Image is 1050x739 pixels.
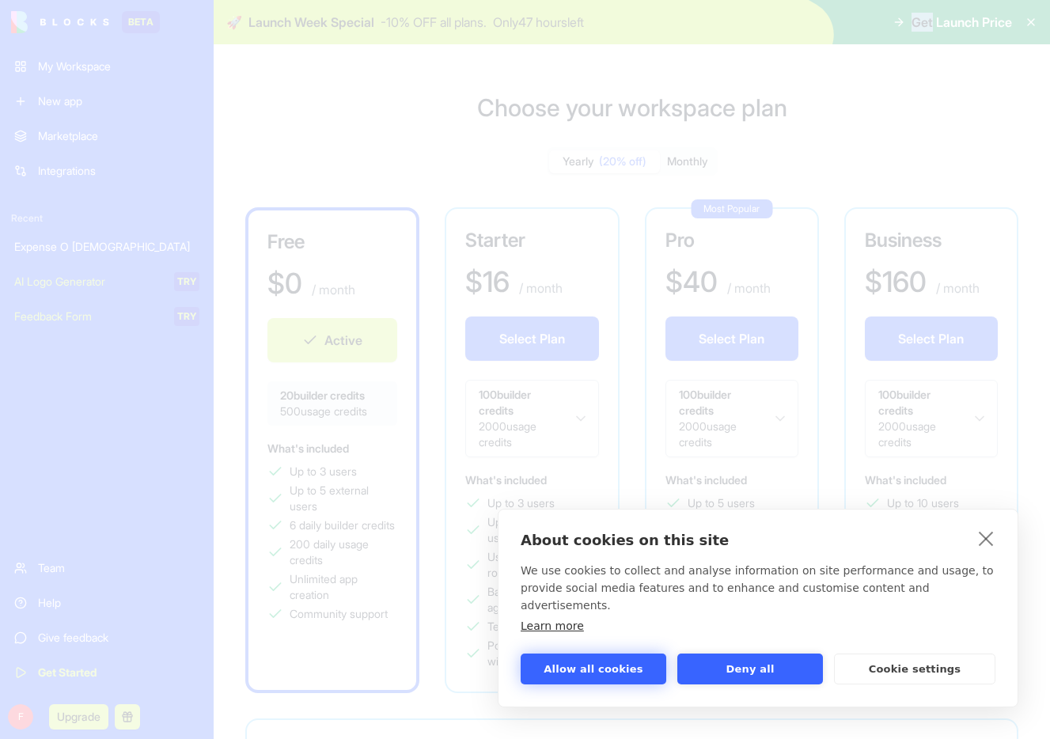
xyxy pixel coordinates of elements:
p: We use cookies to collect and analyse information on site performance and usage, to provide socia... [521,562,995,614]
a: Learn more [521,620,584,632]
button: Cookie settings [834,654,995,684]
a: close [974,525,999,551]
strong: About cookies on this site [521,532,729,548]
button: Deny all [677,654,823,684]
button: Allow all cookies [521,654,666,684]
